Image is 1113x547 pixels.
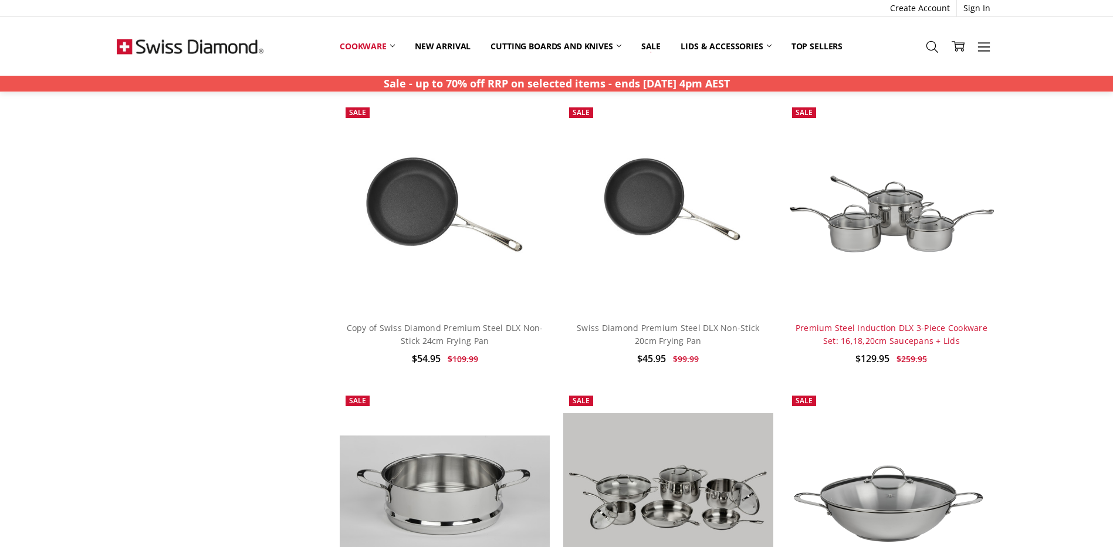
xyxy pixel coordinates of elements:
a: Sale [631,33,671,59]
a: Premium Steel Induction DLX 3-Piece Cookware Set: 16,18,20cm Saucepans + Lids [796,322,987,346]
a: Top Sellers [782,33,852,59]
img: Free Shipping On Every Order [117,17,263,76]
span: Sale [796,396,813,406]
span: Sale [349,396,366,406]
span: Sale [573,107,590,117]
img: Premium Steel Induction DLX 3-Piece Cookware Set: 16,18,20cm Saucepans + Lids [786,136,996,276]
span: Sale [796,107,813,117]
a: Cutting boards and knives [481,33,631,59]
a: Cookware [330,33,405,59]
span: $259.95 [897,353,927,364]
span: $45.95 [637,352,666,365]
span: $99.99 [673,353,699,364]
span: $129.95 [855,352,889,365]
span: Sale [573,396,590,406]
span: Sale [349,107,366,117]
a: Copy of Swiss Diamond Premium Steel DLX Non-Stick 24cm Frying Pan [347,322,543,346]
a: Lids & Accessories [671,33,781,59]
img: Copy of Swiss Diamond Premium Steel DLX Non-Stick 24cm Frying Pan [340,102,550,312]
img: Swiss Diamond Premium Steel DLX Non-Stick 20cm Frying Pan [563,102,773,312]
strong: Sale - up to 70% off RRP on selected items - ends [DATE] 4pm AEST [384,76,730,90]
span: $109.99 [448,353,478,364]
a: Premium Steel Induction DLX 3-Piece Cookware Set: 16,18,20cm Saucepans + Lids [786,102,996,312]
a: New arrival [405,33,481,59]
span: $54.95 [412,352,441,365]
a: Swiss Diamond Premium Steel DLX Non-Stick 20cm Frying Pan [577,322,759,346]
